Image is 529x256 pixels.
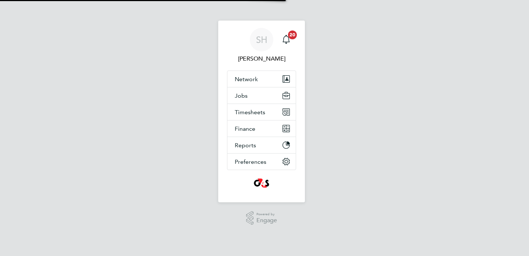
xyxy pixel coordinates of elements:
[235,142,256,149] span: Reports
[279,28,294,51] a: 20
[235,109,265,116] span: Timesheets
[252,177,271,189] img: g4sssuk-logo-retina.png
[227,154,296,170] button: Preferences
[256,211,277,217] span: Powered by
[288,30,297,39] span: 20
[227,137,296,153] button: Reports
[246,211,277,225] a: Powered byEngage
[235,92,248,99] span: Jobs
[227,104,296,120] button: Timesheets
[227,71,296,87] button: Network
[235,125,255,132] span: Finance
[218,21,305,202] nav: Main navigation
[235,158,266,165] span: Preferences
[227,177,296,189] a: Go to home page
[227,120,296,137] button: Finance
[235,76,258,83] span: Network
[227,28,296,63] a: SH[PERSON_NAME]
[227,87,296,104] button: Jobs
[256,35,267,44] span: SH
[227,54,296,63] span: Sharon Howe
[256,217,277,224] span: Engage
